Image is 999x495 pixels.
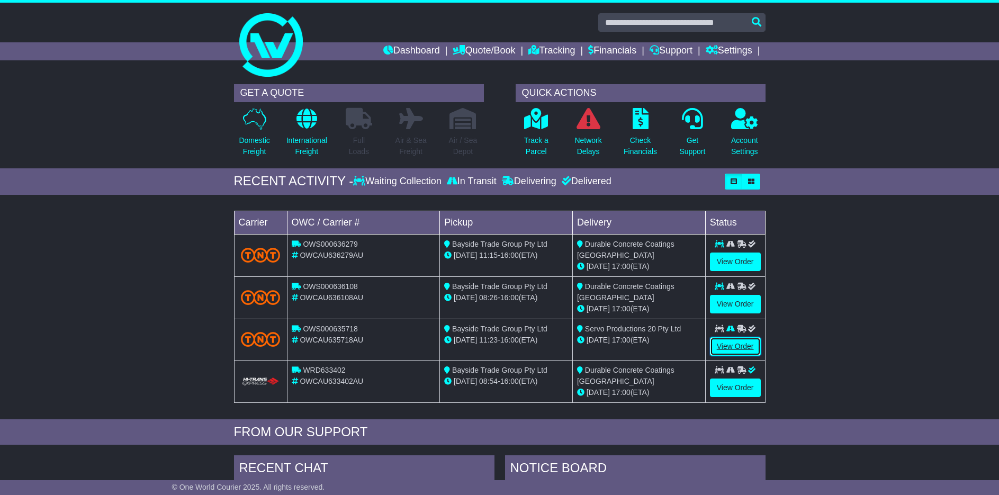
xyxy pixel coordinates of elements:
[452,366,547,374] span: Bayside Trade Group Pty Ltd
[587,262,610,271] span: [DATE]
[577,282,674,302] span: Durable Concrete Coatings [GEOGRAPHIC_DATA]
[444,335,568,346] div: - (ETA)
[624,135,657,157] p: Check Financials
[300,293,363,302] span: OWCAU636108AU
[679,107,706,163] a: GetSupport
[587,336,610,344] span: [DATE]
[346,135,372,157] p: Full Loads
[479,251,498,259] span: 11:15
[500,377,519,385] span: 16:00
[300,336,363,344] span: OWCAU635718AU
[286,135,327,157] p: International Freight
[454,293,477,302] span: [DATE]
[238,107,270,163] a: DomesticFreight
[303,282,358,291] span: OWS000636108
[612,304,631,313] span: 17:00
[303,325,358,333] span: OWS000635718
[287,211,440,234] td: OWC / Carrier #
[449,135,478,157] p: Air / Sea Depot
[452,325,547,333] span: Bayside Trade Group Pty Ltd
[234,211,287,234] td: Carrier
[395,135,427,157] p: Air & Sea Freight
[559,176,611,187] div: Delivered
[479,336,498,344] span: 11:23
[577,261,701,272] div: (ETA)
[303,366,345,374] span: WRD633402
[234,174,354,189] div: RECENT ACTIVITY -
[505,455,766,484] div: NOTICE BOARD
[528,42,575,60] a: Tracking
[353,176,444,187] div: Waiting Collection
[524,135,548,157] p: Track a Parcel
[585,325,681,333] span: Servo Productions 20 Pty Ltd
[444,292,568,303] div: - (ETA)
[577,303,701,314] div: (ETA)
[444,176,499,187] div: In Transit
[612,336,631,344] span: 17:00
[577,366,674,385] span: Durable Concrete Coatings [GEOGRAPHIC_DATA]
[300,377,363,385] span: OWCAU633402AU
[453,42,515,60] a: Quote/Book
[241,332,281,346] img: TNT_Domestic.png
[499,176,559,187] div: Delivering
[710,253,761,271] a: View Order
[516,84,766,102] div: QUICK ACTIONS
[574,135,601,157] p: Network Delays
[524,107,549,163] a: Track aParcel
[454,336,477,344] span: [DATE]
[172,483,325,491] span: © One World Courier 2025. All rights reserved.
[286,107,328,163] a: InternationalFreight
[440,211,573,234] td: Pickup
[679,135,705,157] p: Get Support
[650,42,692,60] a: Support
[577,335,701,346] div: (ETA)
[500,336,519,344] span: 16:00
[234,455,494,484] div: RECENT CHAT
[706,42,752,60] a: Settings
[710,379,761,397] a: View Order
[574,107,602,163] a: NetworkDelays
[731,107,759,163] a: AccountSettings
[577,387,701,398] div: (ETA)
[572,211,705,234] td: Delivery
[300,251,363,259] span: OWCAU636279AU
[444,250,568,261] div: - (ETA)
[500,293,519,302] span: 16:00
[234,84,484,102] div: GET A QUOTE
[303,240,358,248] span: OWS000636279
[479,293,498,302] span: 08:26
[612,388,631,397] span: 17:00
[454,377,477,385] span: [DATE]
[710,295,761,313] a: View Order
[452,282,547,291] span: Bayside Trade Group Pty Ltd
[587,388,610,397] span: [DATE]
[383,42,440,60] a: Dashboard
[444,376,568,387] div: - (ETA)
[239,135,269,157] p: Domestic Freight
[612,262,631,271] span: 17:00
[588,42,636,60] a: Financials
[705,211,765,234] td: Status
[623,107,658,163] a: CheckFinancials
[241,248,281,262] img: TNT_Domestic.png
[500,251,519,259] span: 16:00
[452,240,547,248] span: Bayside Trade Group Pty Ltd
[454,251,477,259] span: [DATE]
[241,377,281,387] img: HiTrans.png
[234,425,766,440] div: FROM OUR SUPPORT
[241,290,281,304] img: TNT_Domestic.png
[587,304,610,313] span: [DATE]
[479,377,498,385] span: 08:54
[577,240,674,259] span: Durable Concrete Coatings [GEOGRAPHIC_DATA]
[710,337,761,356] a: View Order
[731,135,758,157] p: Account Settings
